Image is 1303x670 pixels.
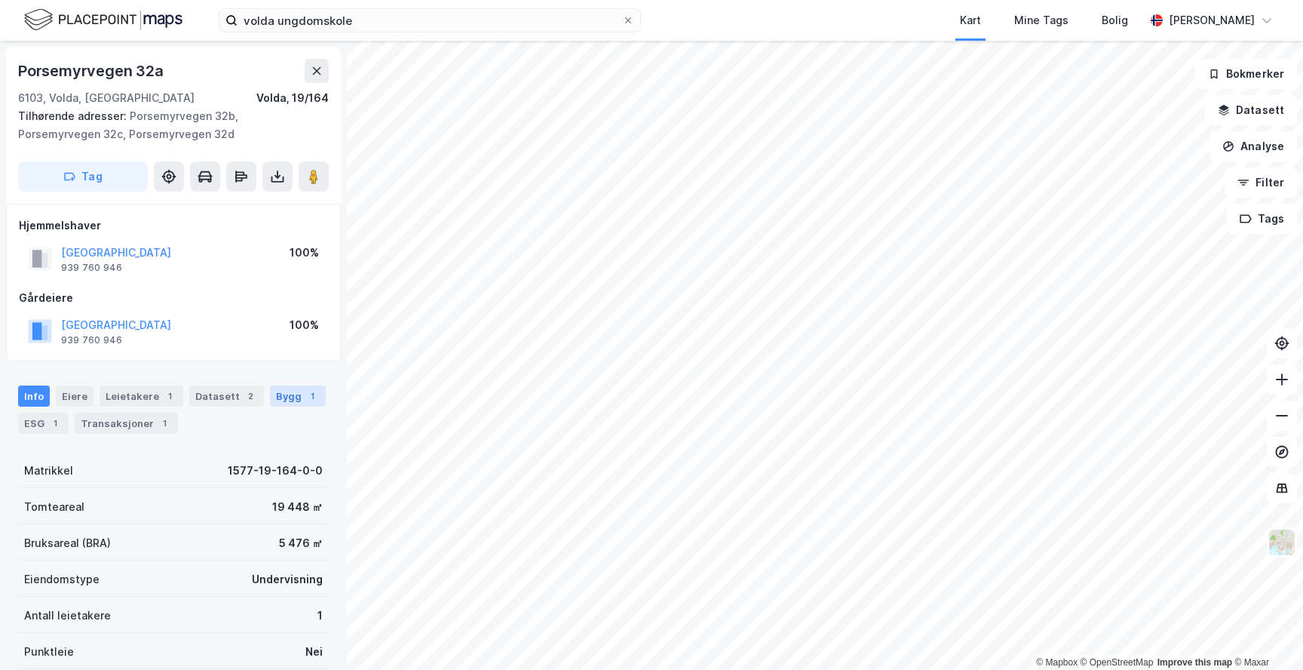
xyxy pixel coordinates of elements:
[18,413,69,434] div: ESG
[1169,11,1255,29] div: [PERSON_NAME]
[56,386,94,407] div: Eiere
[100,386,183,407] div: Leietakere
[256,89,329,107] div: Volda, 19/164
[18,386,50,407] div: Info
[1205,95,1297,125] button: Datasett
[189,386,264,407] div: Datasett
[24,462,73,480] div: Matrikkel
[19,217,328,235] div: Hjemmelshaver
[1228,598,1303,670] div: Kontrollprogram for chat
[1209,131,1297,161] button: Analyse
[48,416,63,431] div: 1
[1036,657,1078,668] a: Mapbox
[24,7,182,33] img: logo.f888ab2527a4732fd821a326f86c7f29.svg
[24,534,111,552] div: Bruksareal (BRA)
[960,11,981,29] div: Kart
[18,161,148,192] button: Tag
[24,643,74,661] div: Punktleie
[75,413,178,434] div: Transaksjoner
[18,59,167,83] div: Porsemyrvegen 32a
[305,643,323,661] div: Nei
[290,244,319,262] div: 100%
[1157,657,1232,668] a: Improve this map
[18,89,195,107] div: 6103, Volda, [GEOGRAPHIC_DATA]
[61,262,122,274] div: 939 760 946
[270,386,326,407] div: Bygg
[18,107,317,143] div: Porsemyrvegen 32b, Porsemyrvegen 32c, Porsemyrvegen 32d
[317,607,323,625] div: 1
[19,289,328,307] div: Gårdeiere
[1081,657,1154,668] a: OpenStreetMap
[162,389,177,404] div: 1
[24,607,111,625] div: Antall leietakere
[18,109,130,122] span: Tilhørende adresser:
[305,389,320,404] div: 1
[243,389,258,404] div: 2
[1227,204,1297,234] button: Tags
[1102,11,1128,29] div: Bolig
[1225,167,1297,198] button: Filter
[252,570,323,589] div: Undervisning
[228,462,323,480] div: 1577-19-164-0-0
[272,498,323,516] div: 19 448 ㎡
[1014,11,1068,29] div: Mine Tags
[24,498,84,516] div: Tomteareal
[1268,528,1296,557] img: Z
[279,534,323,552] div: 5 476 ㎡
[238,9,622,32] input: Søk på adresse, matrikkel, gårdeiere, leietakere eller personer
[61,334,122,346] div: 939 760 946
[1195,59,1297,89] button: Bokmerker
[24,570,100,589] div: Eiendomstype
[157,416,172,431] div: 1
[290,316,319,334] div: 100%
[1228,598,1303,670] iframe: Chat Widget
